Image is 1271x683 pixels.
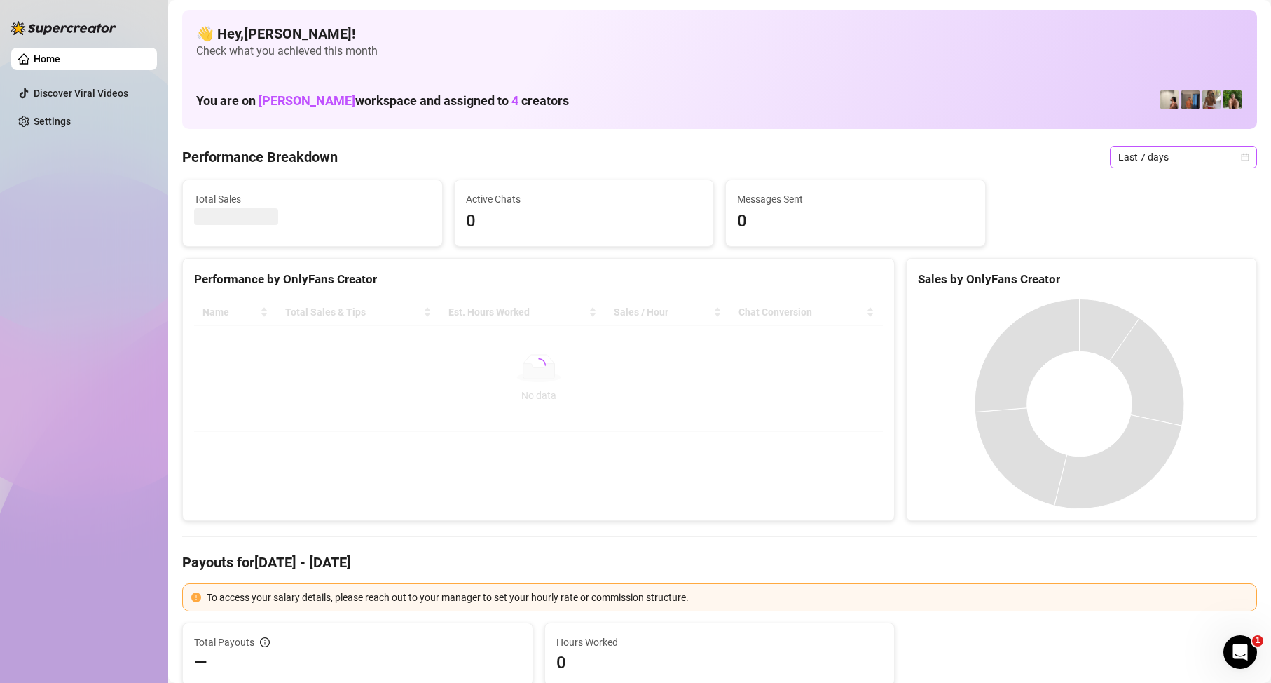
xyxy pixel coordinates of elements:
[1181,90,1200,109] img: Wayne
[466,208,703,235] span: 0
[1223,635,1257,669] iframe: Intercom live chat
[1118,147,1249,168] span: Last 7 days
[259,93,355,108] span: [PERSON_NAME]
[196,93,569,109] h1: You are on workspace and assigned to creators
[182,553,1257,572] h4: Payouts for [DATE] - [DATE]
[1202,90,1221,109] img: Nathaniel
[1252,635,1263,647] span: 1
[194,191,431,207] span: Total Sales
[34,88,128,99] a: Discover Viral Videos
[556,651,884,674] span: 0
[511,93,518,108] span: 4
[207,590,1248,605] div: To access your salary details, please reach out to your manager to set your hourly rate or commis...
[737,191,974,207] span: Messages Sent
[194,651,207,674] span: —
[34,116,71,127] a: Settings
[191,593,201,602] span: exclamation-circle
[530,357,547,374] span: loading
[918,270,1245,289] div: Sales by OnlyFans Creator
[466,191,703,207] span: Active Chats
[11,21,116,35] img: logo-BBDzfeDw.svg
[260,637,270,647] span: info-circle
[182,147,338,167] h4: Performance Breakdown
[1160,90,1179,109] img: Ralphy
[196,24,1243,43] h4: 👋 Hey, [PERSON_NAME] !
[737,208,974,235] span: 0
[196,43,1243,59] span: Check what you achieved this month
[194,270,883,289] div: Performance by OnlyFans Creator
[556,635,884,650] span: Hours Worked
[1241,153,1249,161] span: calendar
[1223,90,1242,109] img: Nathaniel
[194,635,254,650] span: Total Payouts
[34,53,60,65] a: Home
